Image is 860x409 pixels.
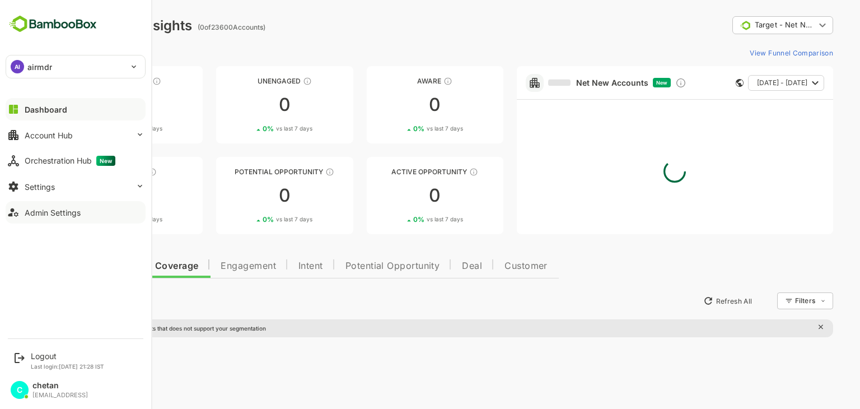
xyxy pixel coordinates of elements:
span: vs last 7 days [387,215,424,224]
button: Refresh All [659,292,718,310]
button: New Insights [27,291,109,311]
a: Potential OpportunityThese accounts are MQAs and can be passed on to Inside Sales00%vs last 7 days [177,157,314,234]
div: This card does not support filter and segments [697,79,704,87]
div: Orchestration Hub [25,156,115,166]
span: Deal [423,262,443,271]
span: Potential Opportunity [306,262,401,271]
div: These accounts have not been engaged with for a defined time period [113,77,122,86]
div: 0 [328,96,464,114]
div: 0 [177,187,314,204]
a: UnreachedThese accounts have not been engaged with for a defined time period00%vs last 7 days [27,66,163,143]
div: AI [11,60,24,73]
div: C [11,381,29,399]
div: 0 [328,187,464,204]
a: EngagedThese accounts are warm, further nurturing would qualify them to MQAs00%vs last 7 days [27,157,163,234]
span: vs last 7 days [387,124,424,133]
img: BambooboxFullLogoMark.5f36c76dfaba33ec1ec1367b70bb1252.svg [6,13,100,35]
div: Aware [328,77,464,85]
div: 0 % [73,215,123,224]
div: 0 [27,96,163,114]
p: Last login: [DATE] 21:28 IST [31,363,104,370]
div: Target - Net New [693,15,794,36]
div: Discover new ICP-fit accounts showing engagement — via intent surges, anonymous website visits, L... [636,77,647,89]
div: Filters [755,291,794,311]
span: Engagement [181,262,237,271]
span: [DATE] - [DATE] [718,76,768,90]
a: Net New Accounts [509,78,609,88]
p: There are global insights that does not support your segmentation [49,325,227,332]
div: 0 % [374,124,424,133]
span: vs last 7 days [237,124,273,133]
span: vs last 7 days [87,124,123,133]
button: Settings [6,175,146,198]
span: New [617,80,628,86]
button: Admin Settings [6,201,146,224]
div: Potential Opportunity [177,168,314,176]
div: Dashboard Insights [27,17,153,34]
div: These accounts have not shown enough engagement and need nurturing [264,77,273,86]
span: Target - Net New [716,21,776,29]
span: Data Quality and Coverage [38,262,159,271]
a: UnengagedThese accounts have not shown enough engagement and need nurturing00%vs last 7 days [177,66,314,143]
span: Customer [465,262,508,271]
div: Admin Settings [25,208,81,217]
div: Engaged [27,168,163,176]
button: [DATE] - [DATE] [709,75,785,91]
div: chetan [32,381,88,391]
span: New [96,156,115,166]
button: Account Hub [6,124,146,146]
a: AwareThese accounts have just entered the buying cycle and need further nurturing00%vs last 7 days [328,66,464,143]
p: airmdr [27,61,52,73]
div: Unengaged [177,77,314,85]
div: Filters [756,296,776,305]
button: Orchestration HubNew [6,150,146,172]
div: Unreached [27,77,163,85]
div: Account Hub [25,131,73,140]
span: vs last 7 days [237,215,273,224]
button: View Funnel Comparison [706,44,794,62]
div: These accounts are MQAs and can be passed on to Inside Sales [286,168,295,176]
div: Dashboard [25,105,67,114]
ag: ( 0 of 23600 Accounts) [158,23,226,31]
div: [EMAIL_ADDRESS] [32,392,88,399]
a: Active OpportunityThese accounts have open opportunities which might be at any of the Sales Stage... [328,157,464,234]
div: These accounts have open opportunities which might be at any of the Sales Stages [430,168,439,176]
div: Active Opportunity [328,168,464,176]
div: 0 % [223,124,273,133]
div: AIairmdr [6,55,145,78]
div: These accounts are warm, further nurturing would qualify them to MQAs [109,168,118,176]
div: These accounts have just entered the buying cycle and need further nurturing [404,77,413,86]
div: Target - Net New [701,20,776,30]
div: Settings [25,182,55,192]
div: 0 [177,96,314,114]
div: 0 % [223,215,273,224]
div: 0 % [73,124,123,133]
div: 0 % [374,215,424,224]
span: vs last 7 days [87,215,123,224]
button: Dashboard [6,98,146,120]
div: 0 [27,187,163,204]
span: Intent [259,262,284,271]
div: Logout [31,351,104,361]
